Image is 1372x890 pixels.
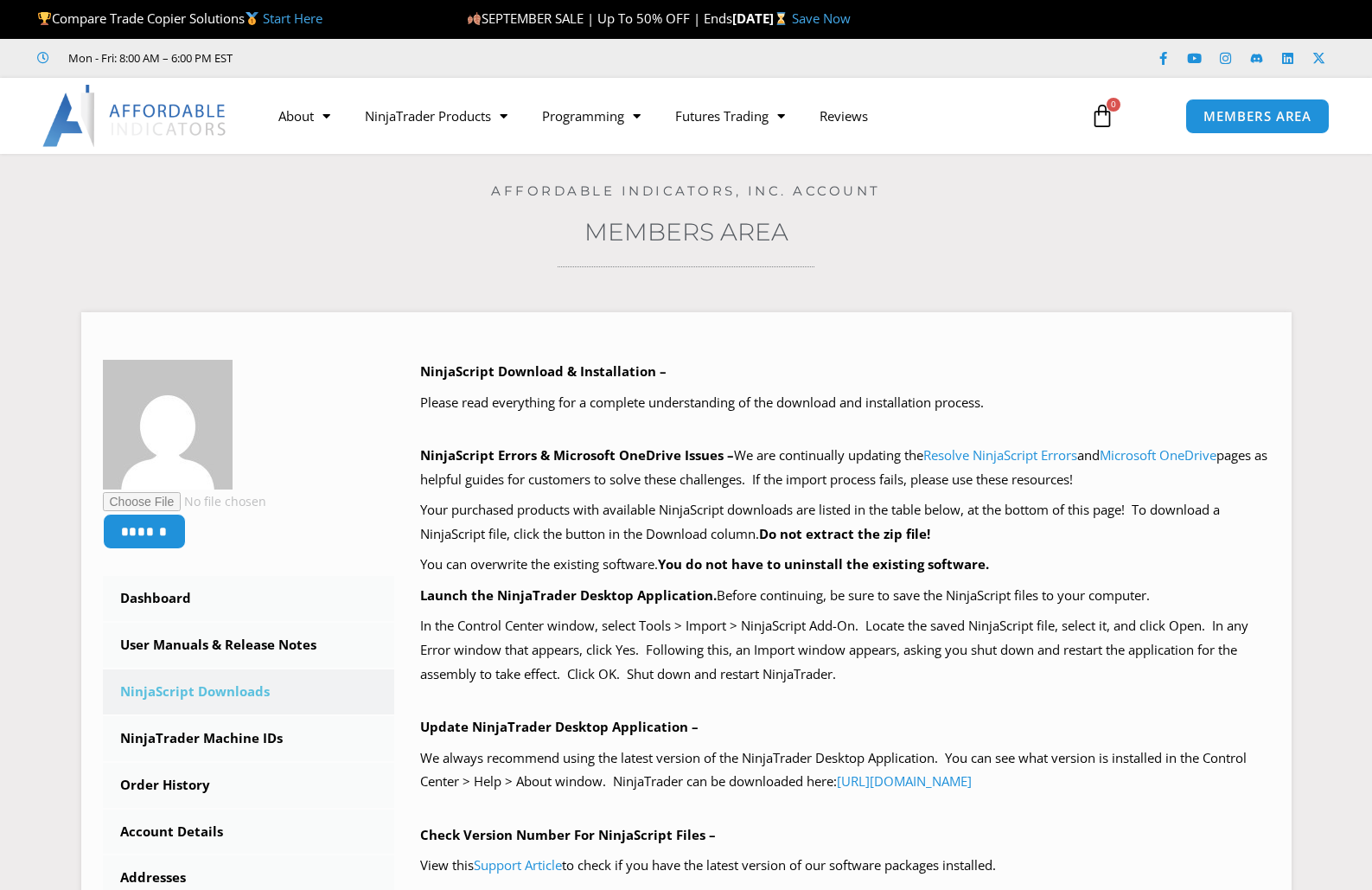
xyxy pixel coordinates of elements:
p: View this to check if you have the latest version of our software packages installed. [420,854,1270,878]
a: Save Now [792,10,851,27]
b: Do not extract the zip file! [759,525,930,542]
p: We always recommend using the latest version of the NinjaTrader Desktop Application. You can see ... [420,746,1270,795]
a: Account Details [103,810,395,855]
p: In the Control Center window, select Tools > Import > NinjaScript Add-On. Locate the saved NinjaS... [420,614,1270,687]
span: Compare Trade Copier Solutions [37,10,322,27]
a: Affordable Indicators, Inc. Account [491,182,881,199]
a: About [261,96,348,136]
a: Reviews [802,96,885,136]
img: LogoAI | Affordable Indicators – NinjaTrader [42,85,228,147]
a: Microsoft OneDrive [1100,446,1216,464]
img: 96c2c865d3ea9efae05a1d34d458e1ba95bea8b7111059d85d682dbaa8f4c958 [103,360,233,490]
a: NinjaTrader Products [348,96,525,136]
a: Programming [525,96,658,136]
a: [URL][DOMAIN_NAME] [837,772,972,790]
b: Check Version Number For NinjaScript Files – [420,826,716,843]
a: Futures Trading [658,96,802,136]
img: ⌛ [775,12,788,25]
b: Launch the NinjaTrader Desktop Application. [420,586,717,604]
a: Order History [103,763,395,808]
span: SEPTEMBER SALE | Up To 50% OFF | Ends [467,10,732,27]
b: NinjaScript Download & Installation – [420,362,667,380]
img: 🏆 [38,12,51,25]
b: You do not have to uninstall the existing software. [658,555,989,573]
strong: [DATE] [732,10,792,27]
b: NinjaScript Errors & Microsoft OneDrive Issues – [420,446,734,464]
p: You can overwrite the existing software. [420,553,1270,577]
a: NinjaScript Downloads [103,669,395,714]
a: Members Area [584,217,788,247]
iframe: Customer reviews powered by Trustpilot [257,49,516,67]
span: 0 [1107,98,1120,112]
a: Resolve NinjaScript Errors [923,446,1077,464]
p: We are continually updating the and pages as helpful guides for customers to solve these challeng... [420,444,1270,492]
span: MEMBERS AREA [1203,110,1311,123]
img: 🍂 [468,12,481,25]
span: Mon - Fri: 8:00 AM – 6:00 PM EST [64,48,233,68]
a: Dashboard [103,576,395,621]
a: 0 [1064,91,1140,141]
a: MEMBERS AREA [1185,99,1330,134]
a: User Manuals & Release Notes [103,623,395,668]
img: 🥇 [246,12,258,25]
a: Start Here [263,10,322,27]
p: Please read everything for a complete understanding of the download and installation process. [420,391,1270,415]
a: NinjaTrader Machine IDs [103,716,395,761]
b: Update NinjaTrader Desktop Application – [420,718,699,735]
p: Before continuing, be sure to save the NinjaScript files to your computer. [420,584,1270,608]
p: Your purchased products with available NinjaScript downloads are listed in the table below, at th... [420,498,1270,547]
a: Support Article [474,856,562,874]
nav: Menu [261,96,1071,136]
